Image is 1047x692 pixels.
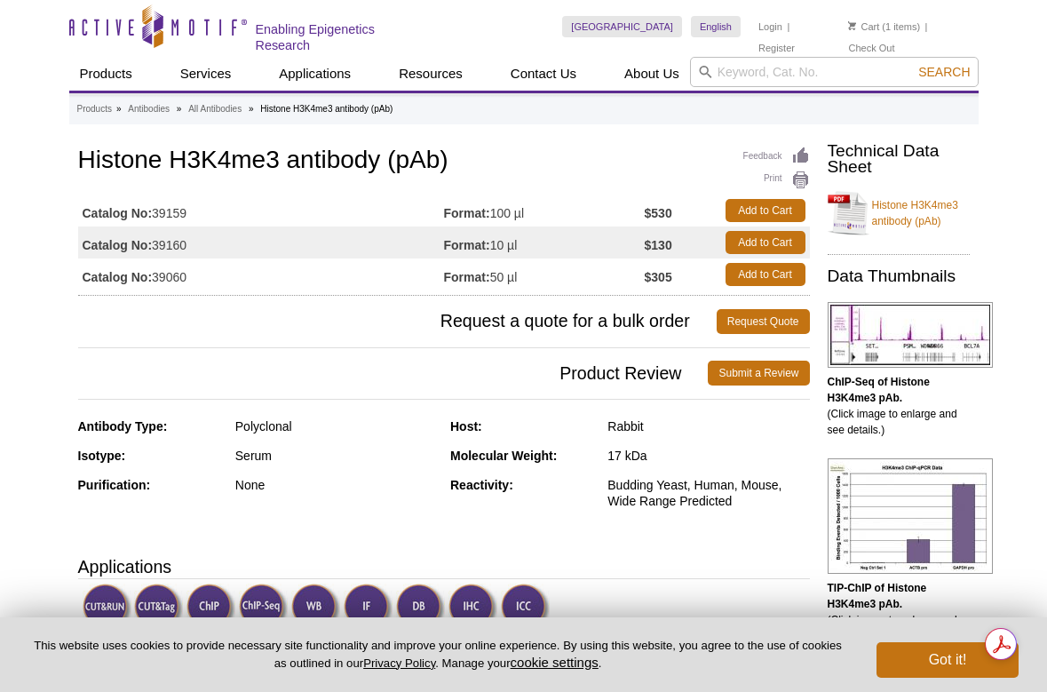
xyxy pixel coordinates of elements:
[260,104,393,114] li: Histone H3K4me3 antibody (pAb)
[450,478,513,492] strong: Reactivity:
[726,199,805,222] a: Add to Cart
[501,584,550,632] img: Immunocytochemistry Validated
[708,361,809,386] a: Submit a Review
[78,147,810,177] h1: Histone H3K4me3 antibody (pAb)
[249,104,254,114] li: »
[758,42,795,54] a: Register
[78,227,444,259] td: 39160
[743,147,810,166] a: Feedback
[450,419,482,433] strong: Host:
[134,584,183,632] img: CUT&Tag Validated
[848,21,856,30] img: Your Cart
[787,16,789,37] li: |
[177,104,182,114] li: »
[83,205,153,221] strong: Catalog No:
[239,584,288,632] img: ChIP-Seq Validated
[78,419,168,433] strong: Antibody Type:
[726,231,805,254] a: Add to Cart
[77,101,112,117] a: Products
[607,448,809,464] div: 17 kDa
[344,584,393,632] img: Immunofluorescence Validated
[83,584,131,632] img: CUT&RUN Validated
[235,418,437,434] div: Polyclonal
[717,309,810,334] a: Request Quote
[78,553,810,580] h3: Applications
[116,104,122,114] li: »
[645,237,672,253] strong: $130
[645,269,672,285] strong: $305
[562,16,682,37] a: [GEOGRAPHIC_DATA]
[235,477,437,493] div: None
[186,584,235,632] img: ChIP Validated
[828,376,930,404] b: ChIP-Seq of Histone H3K4me3 pAb.
[645,205,672,221] strong: $530
[607,418,809,434] div: Rabbit
[291,584,340,632] img: Western Blot Validated
[396,584,445,632] img: Dot Blot Validated
[28,638,847,672] p: This website uses cookies to provide necessary site functionality and improve your online experie...
[78,449,126,463] strong: Isotype:
[758,20,782,33] a: Login
[128,101,170,117] a: Antibodies
[444,205,490,221] strong: Format:
[78,195,444,227] td: 39159
[918,65,970,79] span: Search
[444,195,645,227] td: 100 µl
[743,171,810,190] a: Print
[450,449,557,463] strong: Molecular Weight:
[607,477,809,509] div: Budding Yeast, Human, Mouse, Wide Range Predicted
[83,237,153,253] strong: Catalog No:
[848,42,894,54] a: Check Out
[363,656,435,670] a: Privacy Policy
[69,57,143,91] a: Products
[828,580,970,644] p: (Click image to enlarge and see details.)
[444,237,490,253] strong: Format:
[925,16,928,37] li: |
[500,57,587,91] a: Contact Us
[188,101,242,117] a: All Antibodies
[268,57,361,91] a: Applications
[828,187,970,240] a: Histone H3K4me3 antibody (pAb)
[170,57,242,91] a: Services
[78,478,151,492] strong: Purification:
[848,16,920,37] li: (1 items)
[256,21,432,53] h2: Enabling Epigenetics Research
[444,227,645,259] td: 10 µl
[444,269,490,285] strong: Format:
[913,64,975,80] button: Search
[78,309,717,334] span: Request a quote for a bulk order
[78,259,444,290] td: 39060
[511,655,599,670] button: cookie settings
[726,263,805,286] a: Add to Cart
[691,16,741,37] a: English
[614,57,690,91] a: About Us
[235,448,437,464] div: Serum
[828,458,993,574] img: Histone H3K4me3 antibody (pAb) tested by TIP-ChIP.
[828,582,927,610] b: TIP-ChIP of Histone H3K4me3 pAb.
[876,642,1019,678] button: Got it!
[78,361,709,386] span: Product Review
[388,57,473,91] a: Resources
[828,268,970,284] h2: Data Thumbnails
[848,20,879,33] a: Cart
[828,374,970,438] p: (Click image to enlarge and see details.)
[690,57,979,87] input: Keyword, Cat. No.
[444,259,645,290] td: 50 µl
[828,143,970,175] h2: Technical Data Sheet
[448,584,497,632] img: Immunohistochemistry Validated
[83,269,153,285] strong: Catalog No:
[828,302,993,368] img: Histone H3K4me3 antibody (pAb) tested by ChIP-Seq.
